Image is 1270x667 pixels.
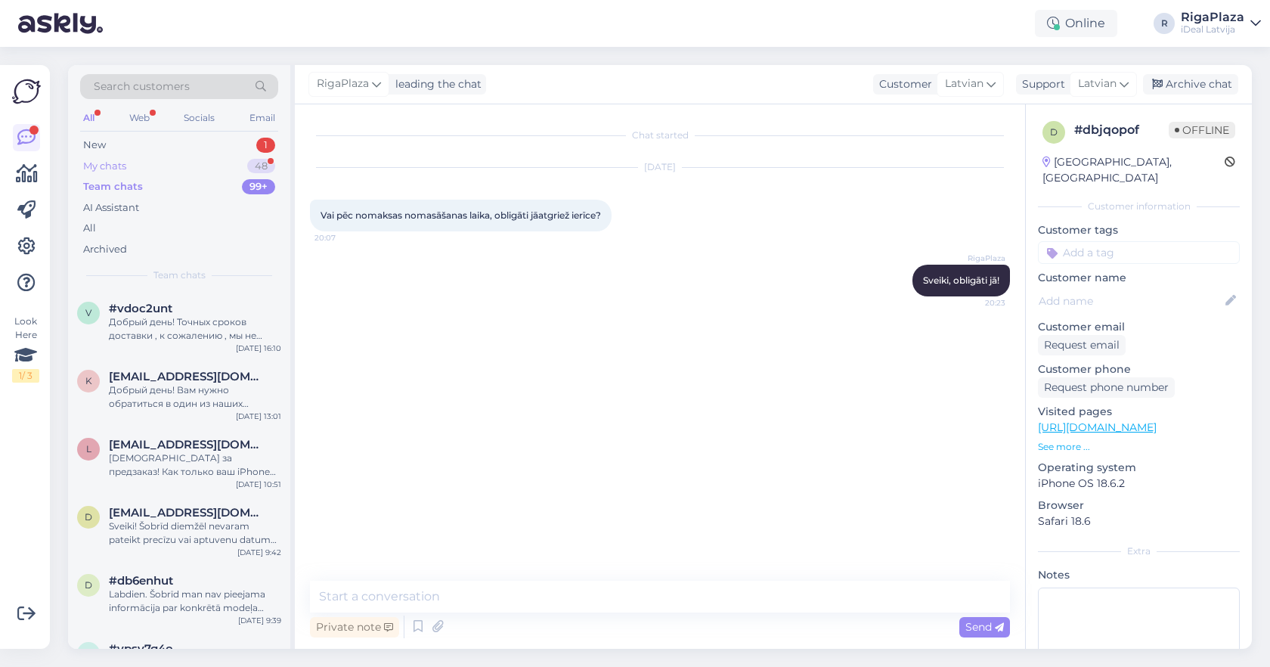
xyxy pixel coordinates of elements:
p: Operating system [1038,460,1240,476]
span: lenok207@inbox.lv [109,438,266,451]
span: 20:23 [949,297,1005,309]
div: Customer [873,76,932,92]
div: Archive chat [1143,74,1238,95]
span: Team chats [153,268,206,282]
p: Customer email [1038,319,1240,335]
div: Sveiki! Šobrīd diemžēl nevaram pateikt precīzu vai aptuvenu datumu, jo izsniegšana notiek stingri... [109,520,281,547]
div: 99+ [242,179,275,194]
div: AI Assistant [83,200,139,216]
div: Customer information [1038,200,1240,213]
span: d [85,511,92,523]
div: Request phone number [1038,377,1175,398]
div: [DATE] 9:39 [238,615,281,626]
div: [DEMOGRAPHIC_DATA] за предзаказ! Как только ваш iPhone будет доступен, мы сразу с вами свяжемся. ... [109,451,281,479]
div: New [83,138,106,153]
span: Send [965,620,1004,634]
div: [DATE] [310,160,1010,174]
span: #vpsy7g4o [109,642,173,656]
div: Request email [1038,335,1126,355]
span: RigaPlaza [949,253,1005,264]
div: Добрый день! Вам нужно обратиться в один из наших магазинов, что бы консультанты могли оценить пр... [109,383,281,411]
span: Latvian [1078,76,1117,92]
span: kun0ntus@gmail.com [109,370,266,383]
span: #vdoc2unt [109,302,172,315]
p: Visited pages [1038,404,1240,420]
p: iPhone OS 18.6.2 [1038,476,1240,492]
span: Search customers [94,79,190,95]
div: 48 [247,159,275,174]
div: Socials [181,108,218,128]
div: Labdien. Šobrīd man nav pieejama informācija par konkrētā modeļa pieejamību t/c Spice veikalā, tā... [109,588,281,615]
p: Customer phone [1038,361,1240,377]
span: Offline [1169,122,1235,138]
p: Safari 18.6 [1038,513,1240,529]
div: iDeal Latvija [1181,23,1244,36]
span: d [85,579,92,591]
div: leading the chat [389,76,482,92]
div: Archived [83,242,127,257]
div: All [83,221,96,236]
div: Email [246,108,278,128]
div: Extra [1038,544,1240,558]
div: [DATE] 9:42 [237,547,281,558]
span: Sveiki, obligāti jā! [923,275,999,286]
p: Browser [1038,498,1240,513]
div: Web [126,108,153,128]
div: [DATE] 16:10 [236,343,281,354]
span: k [85,375,92,386]
div: Team chats [83,179,143,194]
div: Chat started [310,129,1010,142]
span: 20:07 [314,232,371,244]
div: R [1154,13,1175,34]
input: Add a tag [1038,241,1240,264]
div: # dbjqopof [1074,121,1169,139]
div: My chats [83,159,126,174]
span: #db6enhut [109,574,173,588]
span: v [85,647,91,659]
span: Latvian [945,76,983,92]
div: 1 / 3 [12,369,39,383]
div: Look Here [12,315,39,383]
div: RigaPlaza [1181,11,1244,23]
div: Support [1016,76,1065,92]
input: Add name [1039,293,1222,309]
div: 1 [256,138,275,153]
div: All [80,108,98,128]
span: v [85,307,91,318]
img: Askly Logo [12,77,41,106]
span: Vai pēc nomaksas nomasāšanas laika, obligāti jāatgriež ierīce? [321,209,601,221]
span: danielvolchok2003@gmail.com [109,506,266,520]
a: [URL][DOMAIN_NAME] [1038,420,1157,434]
div: [GEOGRAPHIC_DATA], [GEOGRAPHIC_DATA] [1042,154,1225,186]
div: Private note [310,617,399,638]
div: [DATE] 10:51 [236,479,281,490]
p: Notes [1038,567,1240,583]
div: [DATE] 13:01 [236,411,281,422]
div: Добрый день! Точных сроков доставки , к сожалению , мы не можем прогнозировать , так как все зака... [109,315,281,343]
p: Customer name [1038,270,1240,286]
span: RigaPlaza [317,76,369,92]
span: l [86,443,91,454]
div: Online [1035,10,1117,37]
p: See more ... [1038,440,1240,454]
span: d [1050,126,1058,138]
p: Customer tags [1038,222,1240,238]
a: RigaPlazaiDeal Latvija [1181,11,1261,36]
